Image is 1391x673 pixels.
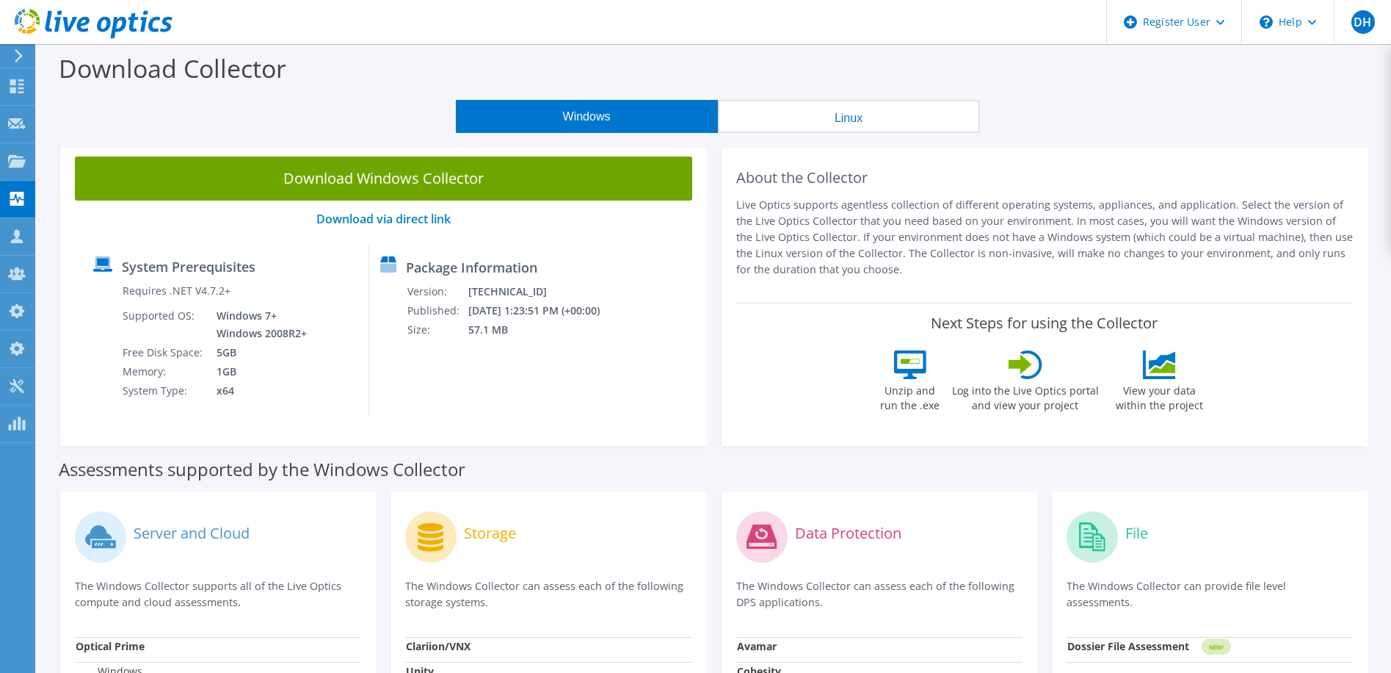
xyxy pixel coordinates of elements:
[59,462,465,477] label: Assessments supported by the Windows Collector
[1067,578,1353,611] p: The Windows Collector can provide file level assessments.
[468,282,620,301] td: [TECHNICAL_ID]
[736,578,1023,611] p: The Windows Collector can assess each of the following DPS applications.
[737,639,777,653] strong: Avamar
[122,362,206,381] td: Memory:
[468,320,620,339] td: 57.1 MB
[407,320,468,339] td: Size:
[1107,379,1213,413] label: View your data within the project
[718,100,980,133] button: Linux
[123,284,230,298] label: Requires .NET V4.7.2+
[76,639,145,653] strong: Optical Prime
[795,526,901,541] label: Data Protection
[407,301,468,320] td: Published:
[206,343,310,362] td: 5GB
[206,306,310,343] td: Windows 7+ Windows 2008R2+
[122,381,206,400] td: System Type:
[464,526,516,541] label: Storage
[405,578,691,611] p: The Windows Collector can assess each of the following storage systems.
[316,211,451,227] a: Download via direct link
[951,379,1100,413] label: Log into the Live Optics portal and view your project
[75,156,692,201] a: Download Windows Collector
[122,259,255,274] label: System Prerequisites
[1208,643,1223,651] tspan: NEW!
[468,301,620,320] td: [DATE] 1:23:51 PM (+00:00)
[931,314,1158,332] label: Next Steps for using the Collector
[1351,10,1375,34] span: DH
[206,362,310,381] td: 1GB
[59,51,286,85] label: Download Collector
[134,526,250,541] label: Server and Cloud
[736,197,1354,278] p: Live Optics supports agentless collection of different operating systems, appliances, and applica...
[406,260,537,275] label: Package Information
[406,639,471,653] strong: Clariion/VNX
[456,100,718,133] button: Windows
[122,343,206,362] td: Free Disk Space:
[1260,15,1273,29] svg: \n
[736,169,1354,187] h2: About the Collector
[407,282,468,301] td: Version:
[876,379,944,413] label: Unzip and run the .exe
[1067,639,1189,653] strong: Dossier File Assessment
[206,381,310,400] td: x64
[1125,526,1148,541] label: File
[75,578,361,611] p: The Windows Collector supports all of the Live Optics compute and cloud assessments.
[122,306,206,343] td: Supported OS:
